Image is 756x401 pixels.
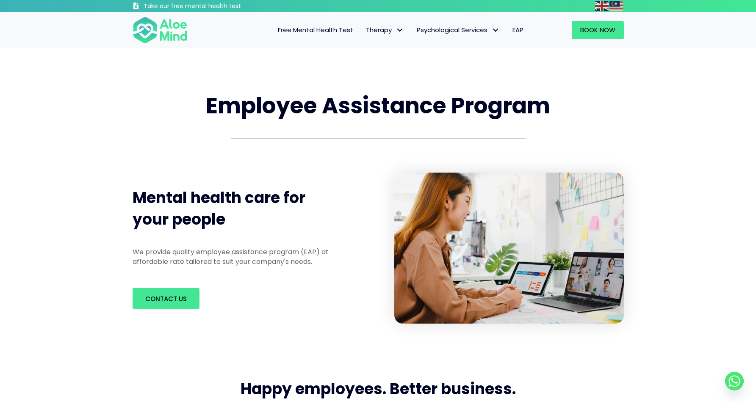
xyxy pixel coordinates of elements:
[572,21,624,39] a: Book Now
[133,288,199,309] a: Contact us
[360,21,410,39] a: TherapyTherapy: submenu
[410,21,506,39] a: Psychological ServicesPsychological Services: submenu
[506,21,530,39] a: EAP
[241,378,516,400] span: Happy employees. Better business.
[199,21,530,39] nav: Menu
[512,25,523,34] span: EAP
[133,16,188,44] img: Aloe mind Logo
[278,25,353,34] span: Free Mental Health Test
[271,21,360,39] a: Free Mental Health Test
[580,25,615,34] span: Book Now
[417,25,500,34] span: Psychological Services
[595,1,609,11] img: en
[609,1,623,11] img: ms
[725,372,744,390] a: Whatsapp
[394,24,406,36] span: Therapy: submenu
[490,24,502,36] span: Psychological Services: submenu
[394,173,624,324] img: asian-laptop-talk-colleague
[366,25,404,34] span: Therapy
[206,90,550,121] span: Employee Assistance Program
[595,1,609,11] a: English
[144,2,286,11] h3: Take our free mental health test
[133,2,286,12] a: Take our free mental health test
[145,294,187,303] span: Contact us
[609,1,624,11] a: Malay
[133,187,305,230] span: Mental health care for your people
[133,247,343,266] p: We provide quality employee assistance program (EAP) at affordable rate tailored to suit your com...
